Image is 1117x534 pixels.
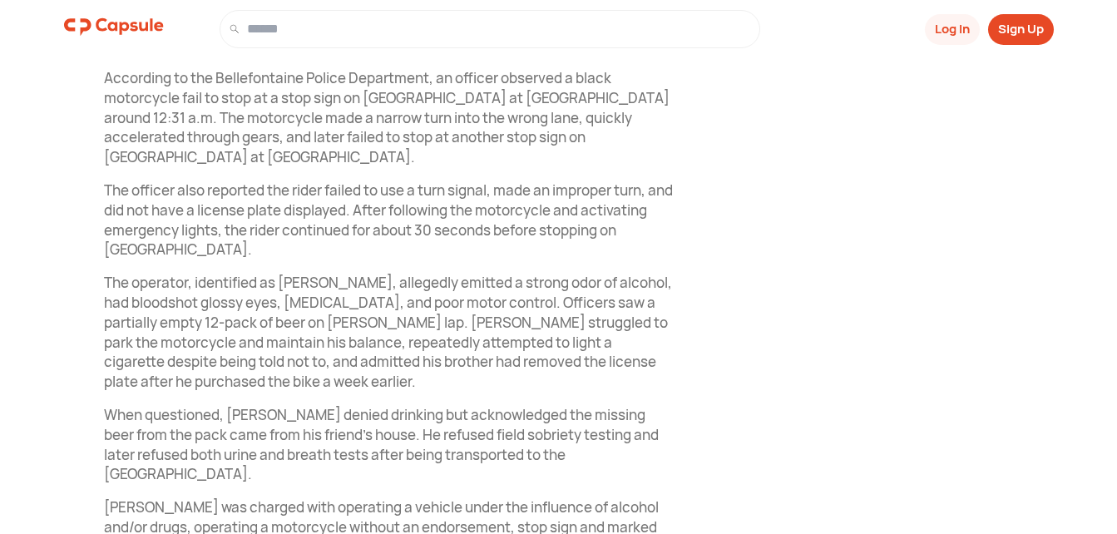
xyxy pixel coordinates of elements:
p: The operator, identified as [PERSON_NAME], allegedly emitted a strong odor of alcohol, had bloods... [104,273,675,392]
button: Log In [925,14,980,45]
p: When questioned, [PERSON_NAME] denied drinking but acknowledged the missing beer from the pack ca... [104,405,675,484]
a: logo [64,10,164,48]
button: Sign Up [988,14,1054,45]
p: The officer also reported the rider failed to use a turn signal, made an improper turn, and did n... [104,180,675,260]
p: According to the Bellefontaine Police Department, an officer observed a black motorcycle fail to ... [104,68,675,167]
img: logo [64,10,164,43]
